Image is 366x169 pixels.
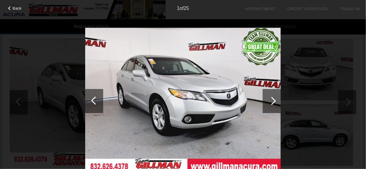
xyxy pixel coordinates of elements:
[184,6,189,11] span: 25
[13,6,22,11] span: Back
[287,7,328,11] a: Credit Approved
[340,7,360,11] a: Trade-In
[177,6,180,11] span: 1
[245,7,275,11] a: Appointment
